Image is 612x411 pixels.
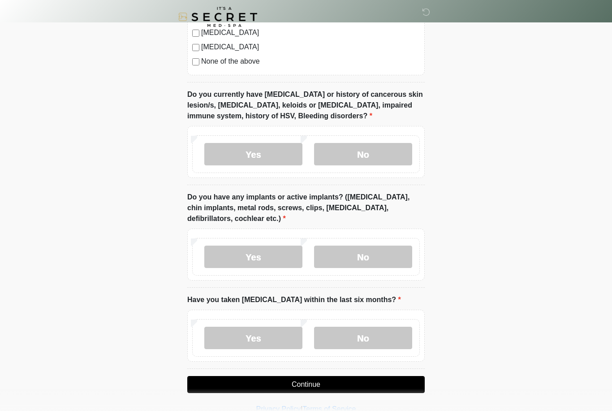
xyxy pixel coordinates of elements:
[314,327,412,349] label: No
[201,56,420,67] label: None of the above
[187,89,425,121] label: Do you currently have [MEDICAL_DATA] or history of cancerous skin lesion/s, [MEDICAL_DATA], keloi...
[192,44,199,51] input: [MEDICAL_DATA]
[314,246,412,268] label: No
[204,143,302,165] label: Yes
[187,376,425,393] button: Continue
[201,42,420,52] label: [MEDICAL_DATA]
[204,246,302,268] label: Yes
[187,192,425,224] label: Do you have any implants or active implants? ([MEDICAL_DATA], chin implants, metal rods, screws, ...
[314,143,412,165] label: No
[192,58,199,65] input: None of the above
[204,327,302,349] label: Yes
[178,7,257,27] img: It's A Secret Med Spa Logo
[187,294,401,305] label: Have you taken [MEDICAL_DATA] within the last six months?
